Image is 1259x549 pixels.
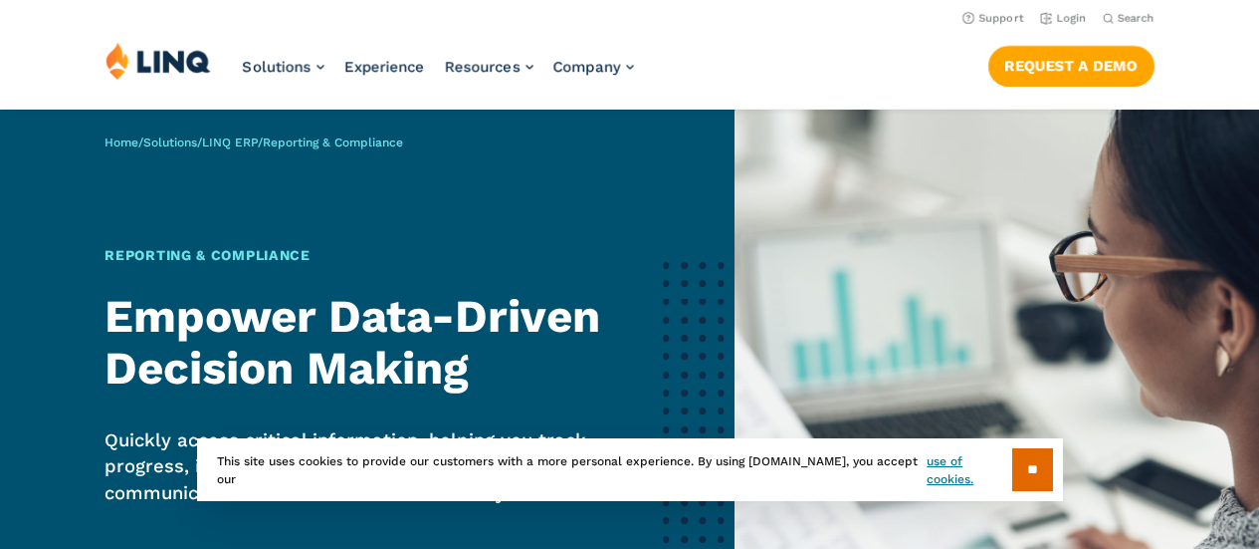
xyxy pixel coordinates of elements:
a: Resources [445,58,533,76]
nav: Button Navigation [988,42,1154,86]
img: LINQ | K‑12 Software [105,42,211,80]
span: Search [1118,12,1154,25]
a: LINQ ERP [202,136,258,149]
button: Open Search Bar [1103,11,1154,26]
span: Resources [445,58,521,76]
span: Company [553,58,621,76]
a: Solutions [243,58,324,76]
a: Request a Demo [988,46,1154,86]
p: Quickly access critical information, helping you track progress, identify areas for improvement, ... [105,427,600,506]
span: Solutions [243,58,312,76]
span: / / / [105,136,403,149]
a: Experience [344,58,425,76]
a: Company [553,58,634,76]
a: Support [962,12,1024,25]
a: Home [105,136,138,149]
a: Solutions [143,136,197,149]
a: use of cookies. [927,452,1011,488]
h1: Reporting & Compliance [105,245,600,266]
span: Reporting & Compliance [263,136,403,149]
div: This site uses cookies to provide our customers with a more personal experience. By using [DOMAIN... [197,438,1063,501]
nav: Primary Navigation [243,42,634,108]
a: Login [1040,12,1087,25]
strong: Empower Data-Driven Decision Making [105,290,600,396]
